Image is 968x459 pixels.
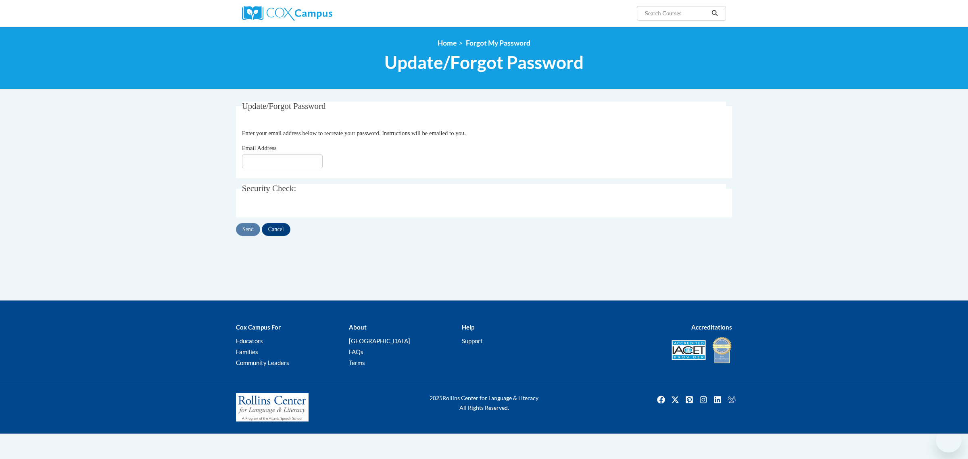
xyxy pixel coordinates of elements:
iframe: Button to launch messaging window [936,427,962,453]
span: Email Address [242,145,277,151]
a: Home [438,39,457,47]
span: Security Check: [242,184,296,193]
span: 2025 [430,394,442,401]
span: Enter your email address below to recreate your password. Instructions will be emailed to you. [242,130,466,136]
img: Instagram icon [697,393,710,406]
img: Facebook group icon [725,393,738,406]
button: Search [709,8,721,18]
a: Support [462,337,483,344]
a: Families [236,348,258,355]
input: Cancel [262,223,290,236]
a: [GEOGRAPHIC_DATA] [349,337,410,344]
input: Email [242,154,323,168]
img: Rollins Center for Language & Literacy - A Program of the Atlanta Speech School [236,393,309,421]
a: FAQs [349,348,363,355]
b: Help [462,323,474,331]
img: Cox Campus [242,6,332,21]
span: Forgot My Password [466,39,530,47]
b: Accreditations [691,323,732,331]
img: Facebook icon [655,393,668,406]
b: About [349,323,367,331]
span: Update/Forgot Password [242,101,326,111]
a: Terms [349,359,365,366]
b: Cox Campus For [236,323,281,331]
a: Facebook Group [725,393,738,406]
img: IDA® Accredited [712,336,732,364]
a: Instagram [697,393,710,406]
a: Facebook [655,393,668,406]
div: Rollins Center for Language & Literacy All Rights Reserved. [399,393,569,413]
a: Educators [236,337,263,344]
a: Linkedin [711,393,724,406]
input: Search Courses [644,8,709,18]
img: Twitter icon [669,393,682,406]
img: Accredited IACET® Provider [672,340,706,360]
img: LinkedIn icon [711,393,724,406]
a: Cox Campus [242,6,395,21]
a: Pinterest [683,393,696,406]
img: Pinterest icon [683,393,696,406]
span: Update/Forgot Password [384,52,584,73]
a: Twitter [669,393,682,406]
a: Community Leaders [236,359,289,366]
